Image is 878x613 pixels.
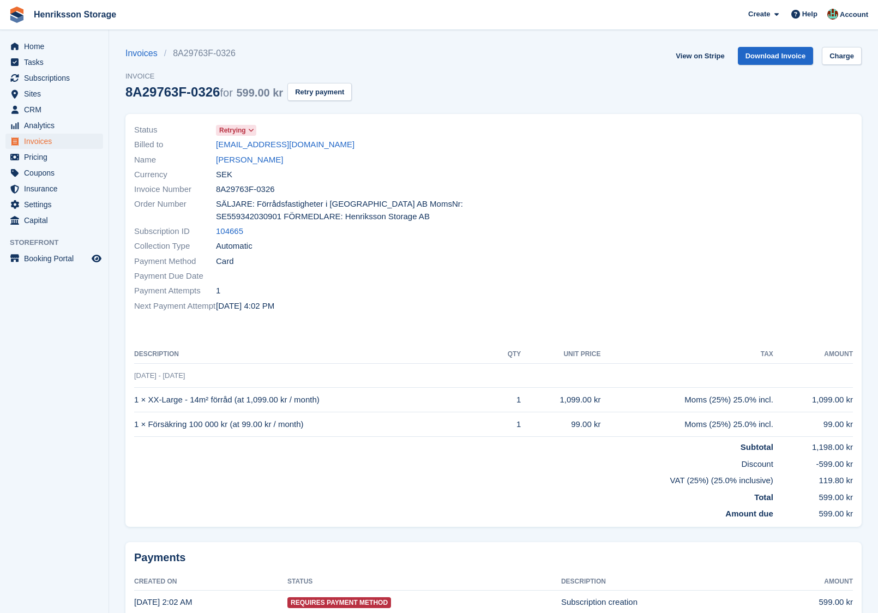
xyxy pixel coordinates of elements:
span: Payment Method [134,255,216,268]
span: Order Number [134,198,216,223]
time: 2025-09-22 14:02:14 UTC [216,300,274,312]
a: menu [5,118,103,133]
th: Unit Price [521,346,600,363]
span: Sites [24,86,89,101]
span: 1 [216,285,220,297]
a: menu [5,181,103,196]
strong: Subtotal [741,442,773,452]
span: Currency [134,169,216,181]
span: Card [216,255,234,268]
a: View on Stripe [671,47,729,65]
th: Amount [763,573,853,591]
th: Amount [773,346,853,363]
span: Payment Due Date [134,270,216,283]
span: Create [748,9,770,20]
a: [PERSON_NAME] [216,154,283,166]
div: Moms (25%) 25.0% incl. [600,418,773,431]
time: 2025-09-20 00:02:10 UTC [134,597,192,606]
strong: Amount due [725,509,773,518]
a: menu [5,251,103,266]
span: Insurance [24,181,89,196]
span: Help [802,9,817,20]
strong: Total [754,492,773,502]
td: 1 × Försäkring 100 000 kr (at 99.00 kr / month) [134,412,495,437]
a: menu [5,86,103,101]
a: menu [5,70,103,86]
td: 1,099.00 kr [521,388,600,412]
span: Collection Type [134,240,216,253]
a: 104665 [216,225,243,238]
span: Invoices [24,134,89,149]
span: SEK [216,169,232,181]
td: 1,198.00 kr [773,437,853,454]
nav: breadcrumbs [125,47,352,60]
span: Requires Payment Method [287,597,391,608]
div: Moms (25%) 25.0% incl. [600,394,773,406]
a: Preview store [90,252,103,265]
a: Download Invoice [738,47,814,65]
th: QTY [495,346,521,363]
a: menu [5,134,103,149]
a: Henriksson Storage [29,5,121,23]
td: 1 [495,412,521,437]
span: Settings [24,197,89,212]
td: 1,099.00 kr [773,388,853,412]
span: Billed to [134,139,216,151]
span: SÄLJARE: Förrådsfastigheter i [GEOGRAPHIC_DATA] AB MomsNr: SE559342030901 FÖRMEDLARE: Henriksson ... [216,198,487,223]
a: menu [5,149,103,165]
td: 99.00 kr [521,412,600,437]
td: 99.00 kr [773,412,853,437]
span: Tasks [24,55,89,70]
span: 8A29763F-0326 [216,183,275,196]
img: stora-icon-8386f47178a22dfd0bd8f6a31ec36ba5ce8667c1dd55bd0f319d3a0aa187defe.svg [9,7,25,23]
td: 599.00 kr [773,487,853,504]
span: Status [134,124,216,136]
span: Invoice Number [134,183,216,196]
td: 1 × XX-Large - 14m² förråd (at 1,099.00 kr / month) [134,388,495,412]
span: Coupons [24,165,89,181]
span: Booking Portal [24,251,89,266]
span: Capital [24,213,89,228]
img: Isak Martinelle [827,9,838,20]
span: Invoice [125,71,352,82]
div: 8A29763F-0326 [125,85,283,99]
span: Payment Attempts [134,285,216,297]
a: menu [5,39,103,54]
a: menu [5,213,103,228]
span: Home [24,39,89,54]
span: Subscription ID [134,225,216,238]
a: Charge [822,47,862,65]
span: Automatic [216,240,252,253]
td: VAT (25%) (25.0% inclusive) [134,470,773,487]
td: Discount [134,454,773,471]
td: -599.00 kr [773,454,853,471]
th: Description [561,573,763,591]
td: 599.00 kr [773,503,853,520]
a: Invoices [125,47,164,60]
span: Account [840,9,868,20]
th: Status [287,573,561,591]
h2: Payments [134,551,853,564]
span: [DATE] - [DATE] [134,371,185,380]
span: Analytics [24,118,89,133]
td: 1 [495,388,521,412]
a: menu [5,197,103,212]
th: Created On [134,573,287,591]
td: 119.80 kr [773,470,853,487]
a: menu [5,165,103,181]
a: [EMAIL_ADDRESS][DOMAIN_NAME] [216,139,354,151]
a: Retrying [216,124,256,136]
a: menu [5,102,103,117]
span: CRM [24,102,89,117]
span: 599.00 kr [236,87,283,99]
th: Tax [600,346,773,363]
span: Subscriptions [24,70,89,86]
button: Retry payment [287,83,352,101]
span: Name [134,154,216,166]
span: Retrying [219,125,246,135]
span: Pricing [24,149,89,165]
a: menu [5,55,103,70]
th: Description [134,346,495,363]
span: Next Payment Attempt [134,300,216,312]
span: for [220,87,232,99]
